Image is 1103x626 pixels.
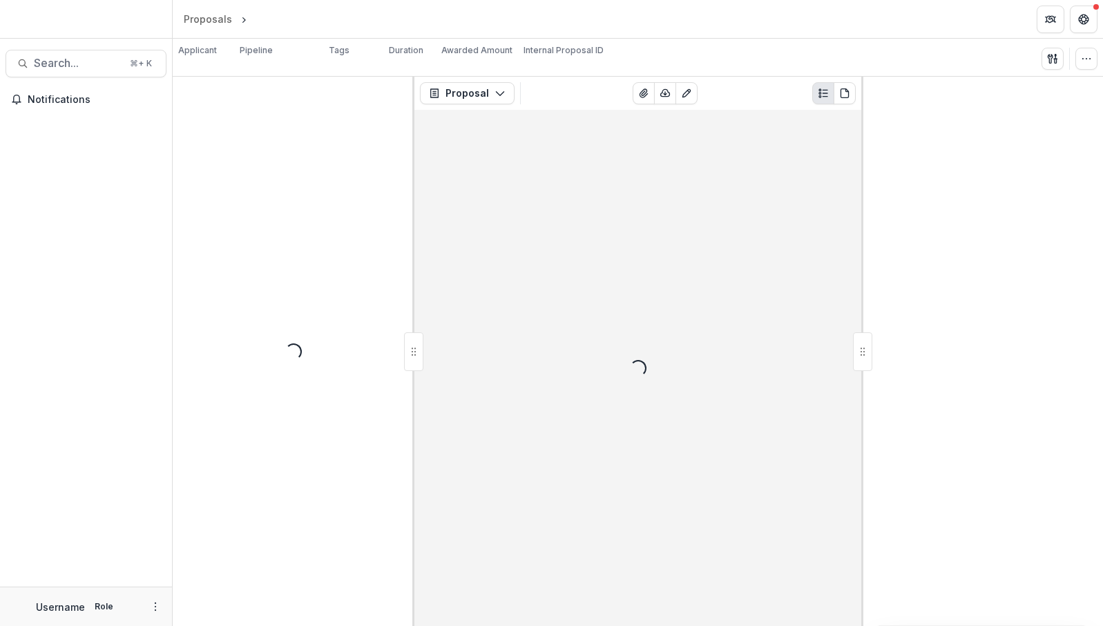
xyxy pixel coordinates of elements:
button: Notifications [6,88,166,111]
button: Edit as form [675,82,698,104]
div: Proposals [184,12,232,26]
p: Username [36,600,85,614]
div: ⌘ + K [127,56,155,71]
button: Plaintext view [812,82,834,104]
button: Search... [6,50,166,77]
button: PDF view [834,82,856,104]
a: Proposals [178,9,238,29]
button: Proposal [420,82,515,104]
p: Awarded Amount [441,44,512,57]
nav: breadcrumb [178,9,309,29]
span: Search... [34,57,122,70]
p: Applicant [178,44,217,57]
button: View Attached Files [633,82,655,104]
p: Role [90,600,117,613]
span: Notifications [28,94,161,106]
p: Tags [329,44,349,57]
button: More [147,598,164,615]
p: Internal Proposal ID [524,44,604,57]
p: Duration [389,44,423,57]
button: Get Help [1070,6,1097,33]
button: Partners [1037,6,1064,33]
p: Pipeline [240,44,273,57]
